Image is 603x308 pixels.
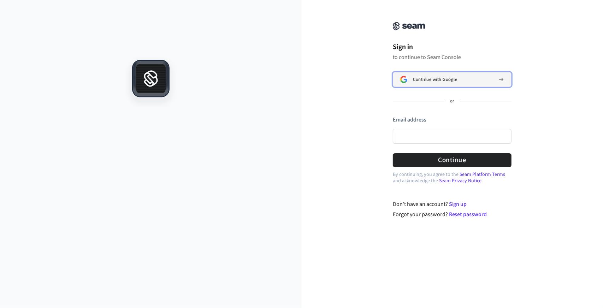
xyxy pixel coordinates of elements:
p: to continue to Seam Console [393,54,512,61]
a: Seam Privacy Notice [439,177,481,184]
div: Forgot your password? [393,210,512,219]
img: Sign in with Google [400,76,407,83]
p: By continuing, you agree to the and acknowledge the . [393,171,512,184]
button: Sign in with GoogleContinue with Google [393,72,512,87]
span: Continue with Google [413,77,457,82]
h1: Sign in [393,42,512,52]
div: Don't have an account? [393,200,512,208]
label: Email address [393,116,426,124]
p: or [450,98,454,105]
a: Sign up [449,200,467,208]
a: Reset password [449,211,487,218]
button: Continue [393,153,512,167]
img: Seam Console [393,22,425,30]
a: Seam Platform Terms [460,171,505,178]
